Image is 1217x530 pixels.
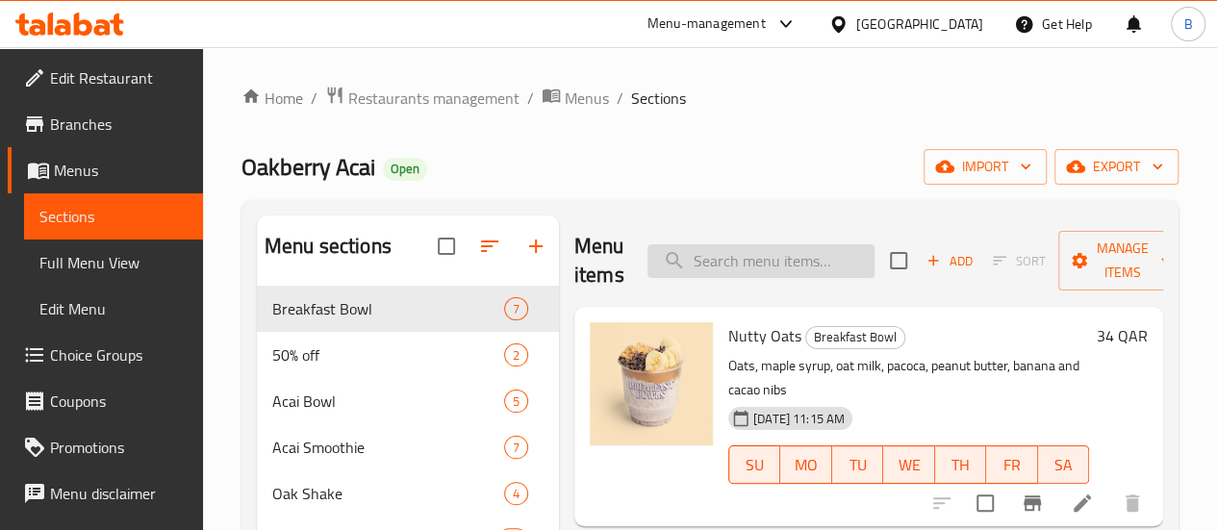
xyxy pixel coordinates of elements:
[50,343,188,366] span: Choice Groups
[1058,231,1187,290] button: Manage items
[8,147,203,193] a: Menus
[980,246,1058,276] span: Select section first
[8,101,203,147] a: Branches
[257,378,559,424] div: Acai Bowl5
[1046,451,1081,479] span: SA
[513,223,559,269] button: Add section
[241,86,1179,111] nav: breadcrumb
[1054,149,1179,185] button: export
[1109,480,1155,526] button: delete
[919,246,980,276] span: Add item
[574,232,624,290] h2: Menu items
[265,232,392,261] h2: Menu sections
[1097,322,1148,349] h6: 34 QAR
[728,445,780,484] button: SU
[50,390,188,413] span: Coupons
[1038,445,1089,484] button: SA
[780,445,831,484] button: MO
[505,485,527,503] span: 4
[840,451,875,479] span: TU
[257,286,559,332] div: Breakfast Bowl7
[426,226,467,266] span: Select all sections
[257,424,559,470] div: Acai Smoothie7
[311,87,317,110] li: /
[617,87,623,110] li: /
[272,390,504,413] span: Acai Bowl
[8,470,203,517] a: Menu disclaimer
[8,424,203,470] a: Promotions
[935,445,986,484] button: TH
[272,297,504,320] span: Breakfast Bowl
[39,297,188,320] span: Edit Menu
[54,159,188,182] span: Menus
[631,87,686,110] span: Sections
[527,87,534,110] li: /
[728,321,801,350] span: Nutty Oats
[542,86,609,111] a: Menus
[505,300,527,318] span: 7
[39,205,188,228] span: Sections
[788,451,824,479] span: MO
[1009,480,1055,526] button: Branch-specific-item
[272,482,504,505] span: Oak Shake
[746,410,852,428] span: [DATE] 11:15 AM
[505,439,527,457] span: 7
[505,346,527,365] span: 2
[883,445,934,484] button: WE
[383,158,427,181] div: Open
[50,66,188,89] span: Edit Restaurant
[50,113,188,136] span: Branches
[806,326,904,348] span: Breakfast Bowl
[467,223,513,269] span: Sort sections
[50,436,188,459] span: Promotions
[272,343,504,366] span: 50% off
[965,483,1005,523] span: Select to update
[939,155,1031,179] span: import
[257,470,559,517] div: Oak Shake4
[8,332,203,378] a: Choice Groups
[728,354,1089,402] p: Oats, maple syrup, oat milk, pacoca, peanut butter, banana and cacao nibs
[257,332,559,378] div: 50% off2
[986,445,1037,484] button: FR
[241,145,375,189] span: Oakberry Acai
[325,86,520,111] a: Restaurants management
[891,451,926,479] span: WE
[272,436,504,459] span: Acai Smoothie
[856,13,983,35] div: [GEOGRAPHIC_DATA]
[878,240,919,281] span: Select section
[565,87,609,110] span: Menus
[241,87,303,110] a: Home
[50,482,188,505] span: Menu disclaimer
[1071,492,1094,515] a: Edit menu item
[805,326,905,349] div: Breakfast Bowl
[39,251,188,274] span: Full Menu View
[919,246,980,276] button: Add
[1183,13,1192,35] span: B
[348,87,520,110] span: Restaurants management
[504,436,528,459] div: items
[8,378,203,424] a: Coupons
[832,445,883,484] button: TU
[24,240,203,286] a: Full Menu View
[24,193,203,240] a: Sections
[383,161,427,177] span: Open
[1070,155,1163,179] span: export
[8,55,203,101] a: Edit Restaurant
[647,13,766,36] div: Menu-management
[504,482,528,505] div: items
[504,297,528,320] div: items
[924,149,1047,185] button: import
[943,451,978,479] span: TH
[504,343,528,366] div: items
[1074,237,1172,285] span: Manage items
[590,322,713,445] img: Nutty Oats
[924,250,976,272] span: Add
[504,390,528,413] div: items
[737,451,773,479] span: SU
[994,451,1029,479] span: FR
